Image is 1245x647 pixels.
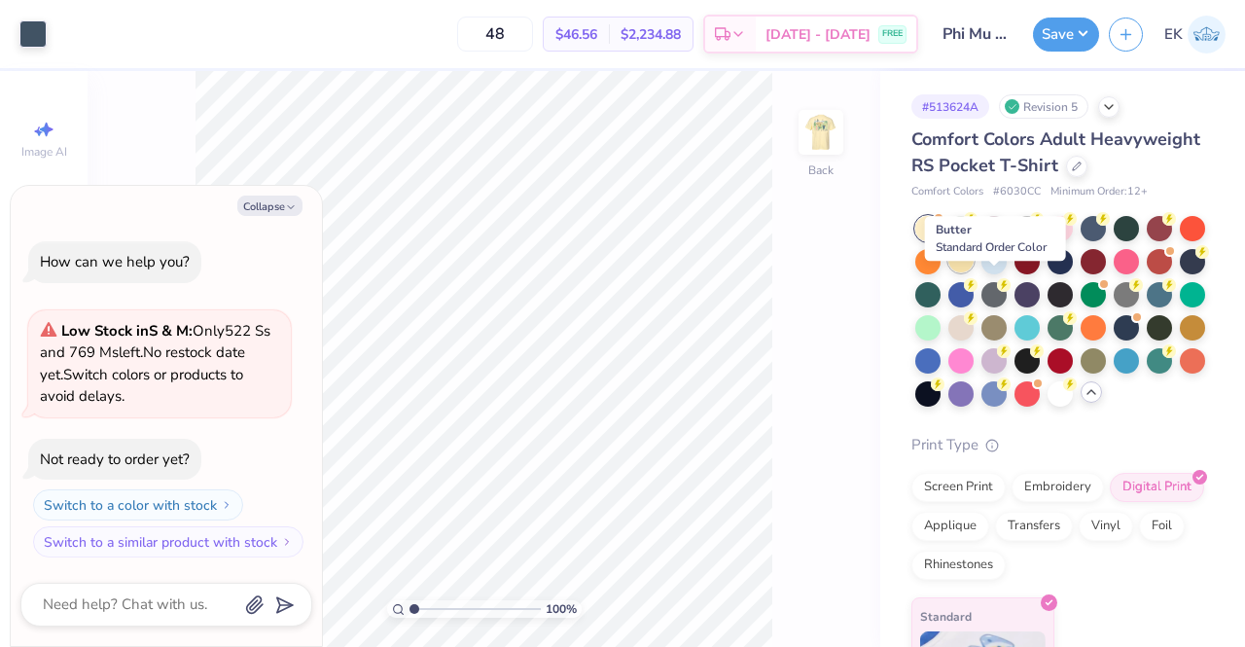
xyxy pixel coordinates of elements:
[33,489,243,521] button: Switch to a color with stock
[911,94,989,119] div: # 513624A
[1188,16,1226,54] img: Emma Kelley
[221,499,232,511] img: Switch to a color with stock
[1012,473,1104,502] div: Embroidery
[1164,16,1226,54] a: EK
[546,600,577,618] span: 100 %
[911,434,1206,456] div: Print Type
[920,606,972,627] span: Standard
[765,24,871,45] span: [DATE] - [DATE]
[999,94,1088,119] div: Revision 5
[995,512,1073,541] div: Transfers
[237,196,302,216] button: Collapse
[911,473,1006,502] div: Screen Print
[1050,184,1148,200] span: Minimum Order: 12 +
[1079,512,1133,541] div: Vinyl
[61,321,193,341] strong: Low Stock in S & M :
[911,127,1200,177] span: Comfort Colors Adult Heavyweight RS Pocket T-Shirt
[882,27,903,41] span: FREE
[621,24,681,45] span: $2,234.88
[21,144,67,160] span: Image AI
[40,342,245,384] span: No restock date yet.
[911,512,989,541] div: Applique
[911,184,983,200] span: Comfort Colors
[993,184,1041,200] span: # 6030CC
[1164,23,1183,46] span: EK
[1110,473,1204,502] div: Digital Print
[1033,18,1099,52] button: Save
[40,252,190,271] div: How can we help you?
[40,321,270,407] span: Only 522 Ss and 769 Ms left. Switch colors or products to avoid delays.
[911,551,1006,580] div: Rhinestones
[555,24,597,45] span: $46.56
[801,113,840,152] img: Back
[40,449,190,469] div: Not ready to order yet?
[925,216,1066,261] div: Butter
[281,536,293,548] img: Switch to a similar product with stock
[808,162,834,179] div: Back
[936,239,1047,255] span: Standard Order Color
[33,526,303,557] button: Switch to a similar product with stock
[928,15,1023,54] input: Untitled Design
[457,17,533,52] input: – –
[1139,512,1185,541] div: Foil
